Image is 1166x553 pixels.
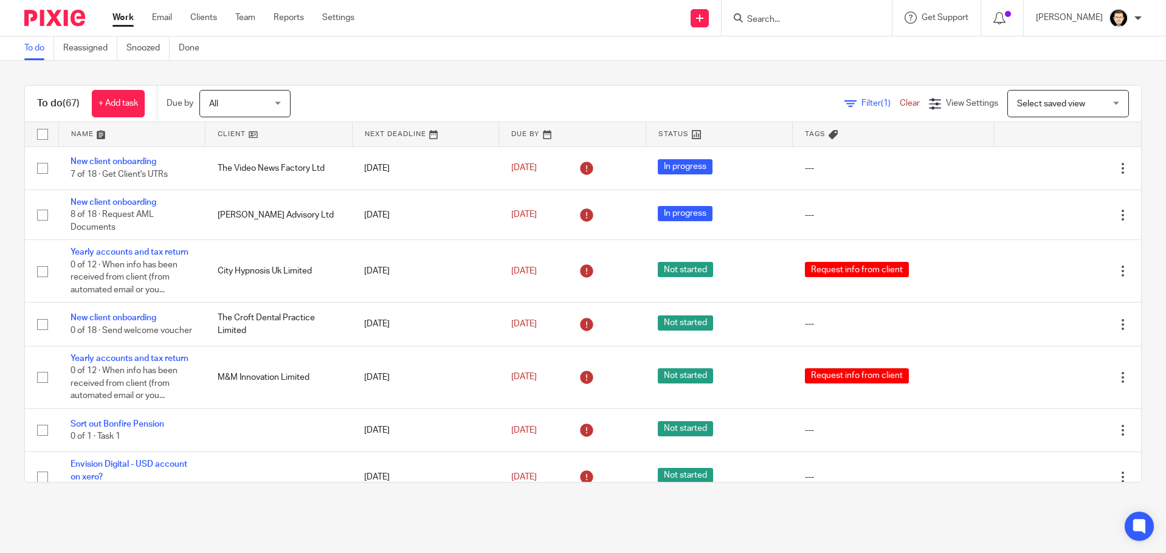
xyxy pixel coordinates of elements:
td: The Croft Dental Practice Limited [205,303,353,346]
span: In progress [658,206,712,221]
a: Reports [274,12,304,24]
span: 8 of 18 · Request AML Documents [71,211,154,232]
td: [DATE] [352,452,499,502]
span: [DATE] [511,373,537,382]
a: Team [235,12,255,24]
td: [DATE] [352,303,499,346]
h1: To do [37,97,80,110]
a: Yearly accounts and tax return [71,354,188,363]
td: [DATE] [352,408,499,452]
a: Clients [190,12,217,24]
span: Filter [861,99,900,108]
td: The Video News Factory Ltd [205,146,353,190]
span: Get Support [922,13,968,22]
a: Settings [322,12,354,24]
a: + Add task [92,90,145,117]
a: New client onboarding [71,314,156,322]
span: (67) [63,98,80,108]
span: In progress [658,159,712,174]
span: 0 of 12 · When info has been received from client (from automated email or you... [71,366,178,400]
a: Work [112,12,134,24]
a: Yearly accounts and tax return [71,248,188,256]
img: DavidBlack.format_png.resize_200x.png [1109,9,1128,28]
p: Due by [167,97,193,109]
span: [DATE] [511,473,537,481]
a: Sort out Bonfire Pension [71,420,164,428]
span: 0 of 12 · When info has been received from client (from automated email or you... [71,261,178,294]
td: [DATE] [352,346,499,408]
span: Request info from client [805,262,909,277]
a: New client onboarding [71,198,156,207]
span: Not started [658,468,713,483]
div: --- [805,162,982,174]
td: [DATE] [352,240,499,303]
span: 0 of 1 · Task 1 [71,432,120,441]
div: --- [805,424,982,436]
span: Request info from client [805,368,909,383]
span: [DATE] [511,210,537,219]
span: View Settings [946,99,998,108]
p: [PERSON_NAME] [1036,12,1103,24]
span: [DATE] [511,267,537,275]
td: City Hypnosis Uk Limited [205,240,353,303]
span: 0 of 18 · Send welcome voucher [71,326,192,335]
span: [DATE] [511,164,537,173]
td: M&M Innovation Limited [205,346,353,408]
td: [DATE] [352,190,499,239]
span: Tags [805,131,826,137]
span: [DATE] [511,320,537,328]
a: To do [24,36,54,60]
a: Envision Digital - USD account on xero? [71,460,187,481]
div: --- [805,318,982,330]
a: Reassigned [63,36,117,60]
span: 7 of 18 · Get Client's UTRs [71,170,168,179]
span: Not started [658,262,713,277]
a: Clear [900,99,920,108]
td: [DATE] [352,146,499,190]
a: New client onboarding [71,157,156,166]
span: Not started [658,368,713,383]
span: Not started [658,421,713,436]
span: All [209,100,218,108]
div: --- [805,471,982,483]
div: --- [805,209,982,221]
span: [DATE] [511,426,537,434]
span: (1) [881,99,891,108]
td: [PERSON_NAME] Advisory Ltd [205,190,353,239]
input: Search [746,15,855,26]
a: Snoozed [126,36,170,60]
a: Done [179,36,209,60]
img: Pixie [24,10,85,26]
span: Not started [658,315,713,331]
span: Select saved view [1017,100,1085,108]
a: Email [152,12,172,24]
